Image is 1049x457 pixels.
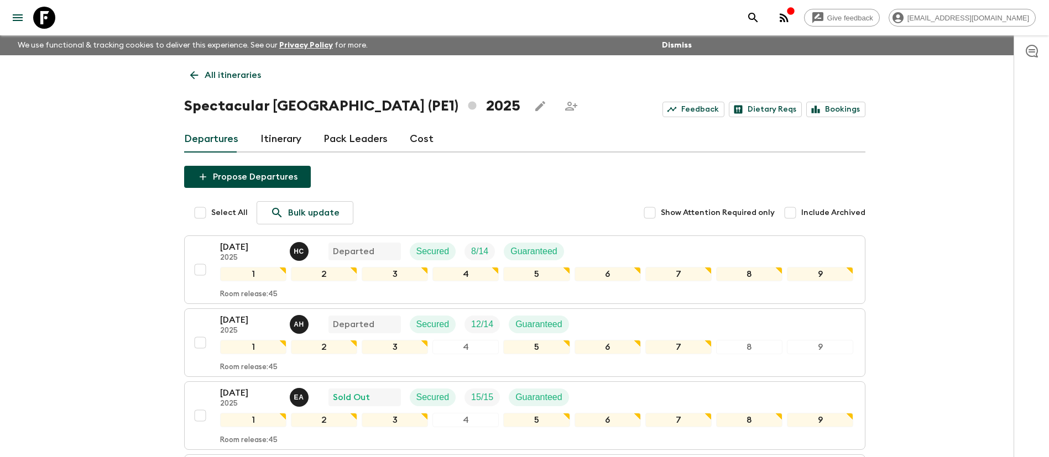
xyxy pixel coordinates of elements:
[362,267,428,281] div: 3
[220,340,286,354] div: 1
[220,327,281,335] p: 2025
[184,126,238,153] a: Departures
[432,267,499,281] div: 4
[416,245,450,258] p: Secured
[184,381,865,450] button: [DATE]2025Ernesto AndradeSold OutSecuredTrip FillGuaranteed123456789Room release:45
[288,206,340,219] p: Bulk update
[742,7,764,29] button: search adventures
[804,9,880,27] a: Give feedback
[729,102,802,117] a: Dietary Reqs
[416,318,450,331] p: Secured
[503,340,570,354] div: 5
[410,243,456,260] div: Secured
[220,313,281,327] p: [DATE]
[465,388,500,406] div: Trip Fill
[7,7,29,29] button: menu
[787,267,853,281] div: 9
[220,436,278,445] p: Room release: 45
[362,340,428,354] div: 3
[645,267,712,281] div: 7
[575,267,641,281] div: 6
[184,64,267,86] a: All itineraries
[220,400,281,408] p: 2025
[889,9,1036,27] div: [EMAIL_ADDRESS][DOMAIN_NAME]
[432,340,499,354] div: 4
[220,413,286,427] div: 1
[13,35,372,55] p: We use functional & tracking cookies to deliver this experience. See our for more.
[291,413,357,427] div: 2
[716,267,782,281] div: 8
[290,388,311,407] button: EA
[471,318,493,331] p: 12 / 14
[291,340,357,354] div: 2
[716,340,782,354] div: 8
[716,413,782,427] div: 8
[503,267,570,281] div: 5
[184,235,865,304] button: [DATE]2025Hector Carillo DepartedSecuredTrip FillGuaranteed123456789Room release:45
[410,388,456,406] div: Secured
[801,207,865,218] span: Include Archived
[257,201,353,224] a: Bulk update
[333,391,370,404] p: Sold Out
[416,391,450,404] p: Secured
[465,316,500,333] div: Trip Fill
[560,95,582,117] span: Share this itinerary
[471,391,493,404] p: 15 / 15
[432,413,499,427] div: 4
[220,363,278,372] p: Room release: 45
[661,207,775,218] span: Show Attention Required only
[465,243,495,260] div: Trip Fill
[333,318,374,331] p: Departed
[515,318,562,331] p: Guaranteed
[184,95,520,117] h1: Spectacular [GEOGRAPHIC_DATA] (PE1) 2025
[290,391,311,400] span: Ernesto Andrade
[290,318,311,327] span: Alejandro Huambo
[645,413,712,427] div: 7
[662,102,724,117] a: Feedback
[211,207,248,218] span: Select All
[220,267,286,281] div: 1
[333,245,374,258] p: Departed
[503,413,570,427] div: 5
[659,38,695,53] button: Dismiss
[294,393,304,402] p: E A
[515,391,562,404] p: Guaranteed
[184,308,865,377] button: [DATE]2025Alejandro HuamboDepartedSecuredTrip FillGuaranteed123456789Room release:45
[806,102,865,117] a: Bookings
[821,14,879,22] span: Give feedback
[323,126,388,153] a: Pack Leaders
[410,316,456,333] div: Secured
[787,413,853,427] div: 9
[362,413,428,427] div: 3
[290,245,311,254] span: Hector Carillo
[787,340,853,354] div: 9
[575,340,641,354] div: 6
[260,126,301,153] a: Itinerary
[410,126,434,153] a: Cost
[471,245,488,258] p: 8 / 14
[184,166,311,188] button: Propose Departures
[575,413,641,427] div: 6
[279,41,333,49] a: Privacy Policy
[220,290,278,299] p: Room release: 45
[510,245,557,258] p: Guaranteed
[220,386,281,400] p: [DATE]
[901,14,1035,22] span: [EMAIL_ADDRESS][DOMAIN_NAME]
[529,95,551,117] button: Edit this itinerary
[220,240,281,254] p: [DATE]
[205,69,261,82] p: All itineraries
[645,340,712,354] div: 7
[220,254,281,262] p: 2025
[291,267,357,281] div: 2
